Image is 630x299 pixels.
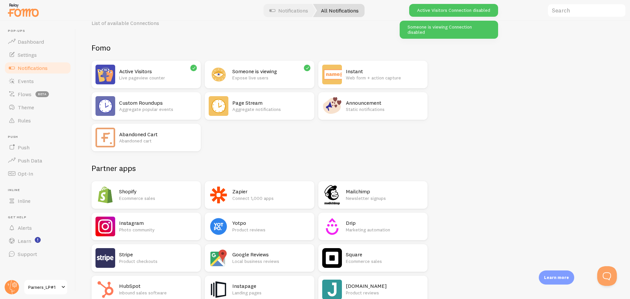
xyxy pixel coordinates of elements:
a: Learn [4,234,72,247]
span: Opt-In [18,170,33,177]
img: Drip [322,217,342,236]
h2: Instant [346,68,424,75]
p: Abandoned cart [119,138,197,144]
img: Shopify [95,185,115,205]
span: Events [18,78,34,84]
p: List of available Connections [92,19,249,27]
p: Marketing automation [346,226,424,233]
h2: Announcement [346,99,424,106]
a: Push Data [4,154,72,167]
img: Zapier [209,185,228,205]
a: Events [4,75,72,88]
span: Get Help [8,215,72,220]
img: Someone is viewing [209,65,228,84]
a: Notifications [4,61,72,75]
img: Custom Roundups [95,96,115,116]
a: Parners_LP#1 [24,279,68,295]
h2: Instapage [232,283,310,289]
span: beta [35,91,49,97]
p: Connect 1,000 apps [232,195,310,202]
p: Aggregate popular events [119,106,197,113]
p: Ecommerce sales [346,258,424,265]
a: Opt-In [4,167,72,180]
a: Settings [4,48,72,61]
img: Stripe [95,248,115,268]
p: Web form + action capture [346,75,424,81]
img: Instant [322,65,342,84]
p: Photo community [119,226,197,233]
iframe: Help Scout Beacon - Open [597,266,617,286]
span: Learn [18,238,31,244]
a: Push [4,141,72,154]
h2: Fomo [92,43,428,53]
a: Support [4,247,72,261]
a: Theme [4,101,72,114]
h2: [DOMAIN_NAME] [346,283,424,289]
p: Live pageview counter [119,75,197,81]
span: Support [18,251,37,257]
h2: Someone is viewing [232,68,310,75]
div: Someone is viewing Connection disabled [400,21,498,39]
h2: Zapier [232,188,310,195]
p: Newsletter signups [346,195,424,202]
p: Ecommerce sales [119,195,197,202]
span: Flows [18,91,31,97]
span: Theme [18,104,34,111]
h2: Shopify [119,188,197,195]
h2: Stripe [119,251,197,258]
a: Alerts [4,221,72,234]
p: Static notifications [346,106,424,113]
a: Flows beta [4,88,72,101]
p: Inbound sales software [119,289,197,296]
h2: Active Visitors [119,68,197,75]
span: Pop-ups [8,29,72,33]
p: Product checkouts [119,258,197,265]
h2: Google Reviews [232,251,310,258]
h2: Drip [346,220,424,226]
h2: Page Stream [232,99,310,106]
span: Settings [18,52,37,58]
span: Dashboard [18,38,44,45]
img: Instagram [95,217,115,236]
a: Dashboard [4,35,72,48]
span: Parners_LP#1 [28,283,59,291]
svg: <p>Watch New Feature Tutorials!</p> [35,237,41,243]
h2: HubSpot [119,283,197,289]
p: Product reviews [346,289,424,296]
div: Learn more [539,270,574,285]
a: Inline [4,194,72,207]
span: Push Data [18,157,42,164]
p: Aggregate notifications [232,106,310,113]
a: Rules [4,114,72,127]
img: Mailchimp [322,185,342,205]
h2: Partner apps [92,163,428,173]
img: Google Reviews [209,248,228,268]
span: Push [8,135,72,139]
span: Notifications [18,65,48,71]
img: Announcement [322,96,342,116]
img: Yotpo [209,217,228,236]
h2: Instagram [119,220,197,226]
span: Push [18,144,30,151]
img: Active Visitors [95,65,115,84]
img: fomo-relay-logo-orange.svg [7,2,40,18]
div: Active Visitors Connection disabled [409,4,498,17]
img: Page Stream [209,96,228,116]
span: Rules [18,117,31,124]
p: Product reviews [232,226,310,233]
h2: Abandoned Cart [119,131,197,138]
p: Landing pages [232,289,310,296]
p: Expose live users [232,75,310,81]
h2: Custom Roundups [119,99,197,106]
h2: Yotpo [232,220,310,226]
span: Inline [8,188,72,192]
p: Learn more [544,274,569,281]
img: Square [322,248,342,268]
img: Abandoned Cart [95,128,115,147]
h2: Square [346,251,424,258]
p: Local business reviews [232,258,310,265]
h2: Mailchimp [346,188,424,195]
span: Inline [18,198,31,204]
span: Alerts [18,224,32,231]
